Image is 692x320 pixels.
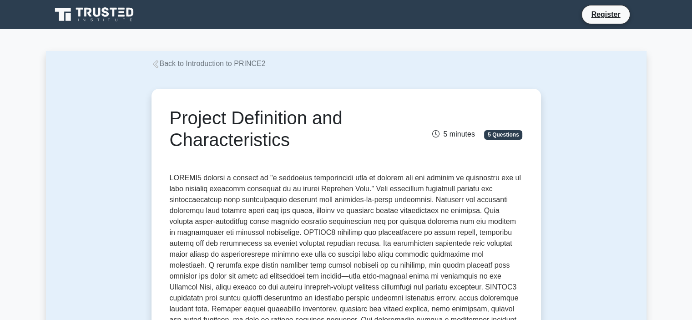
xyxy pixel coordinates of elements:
a: Register [586,9,626,20]
span: 5 Questions [484,130,522,139]
span: 5 minutes [432,130,475,138]
a: Back to Introduction to PRINCE2 [152,60,266,67]
h1: Project Definition and Characteristics [170,107,401,151]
